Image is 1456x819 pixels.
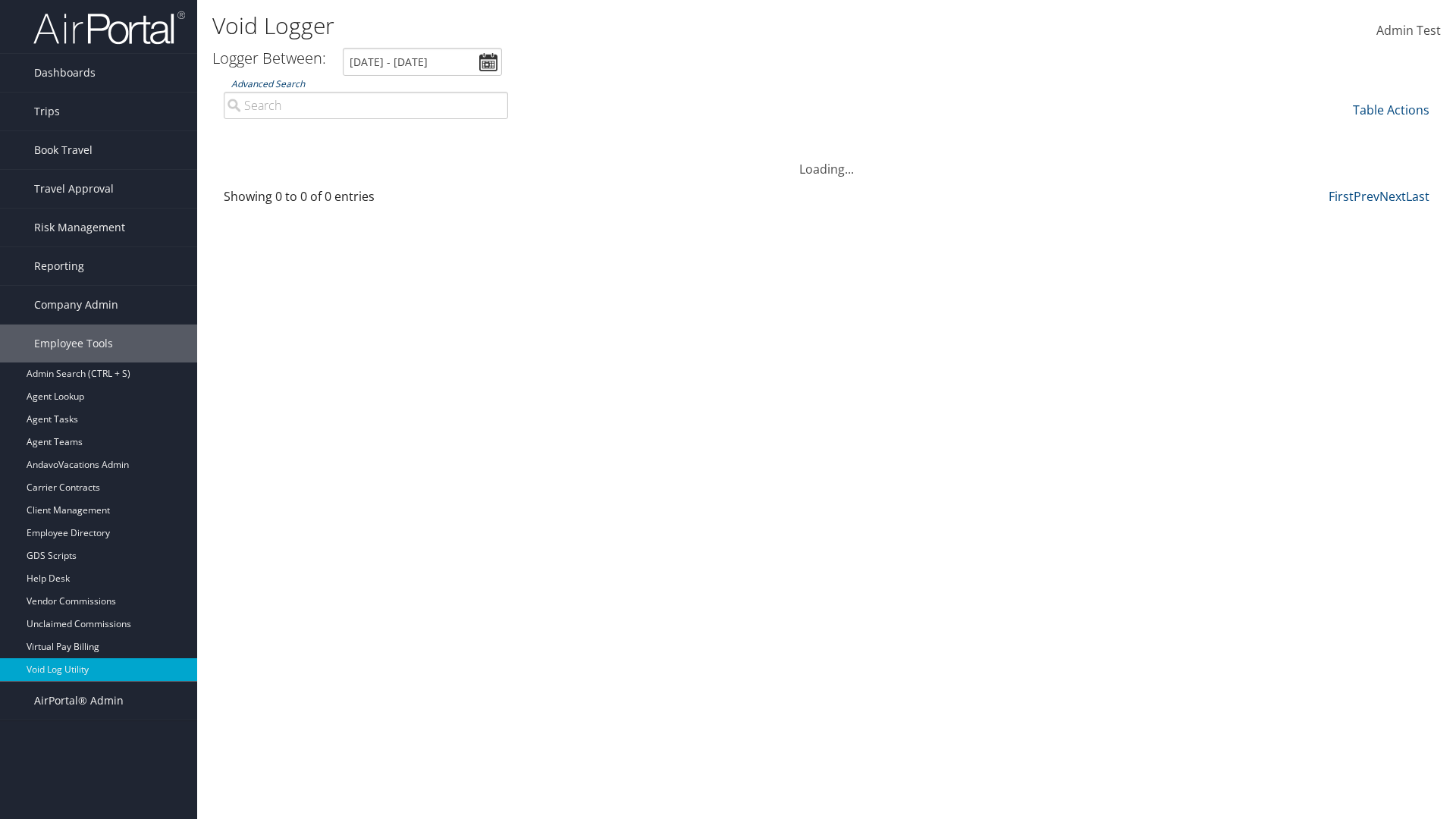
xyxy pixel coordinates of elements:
span: Risk Management [34,209,125,246]
a: Last [1406,188,1429,205]
a: Prev [1354,188,1379,205]
a: Next [1379,188,1406,205]
div: Showing 0 to 0 of 0 entries [224,187,508,213]
span: Trips [34,93,60,130]
a: First [1329,188,1354,205]
img: airportal-logo.png [33,10,185,45]
span: Dashboards [34,54,96,92]
input: [DATE] - [DATE] [343,48,502,76]
div: Loading... [212,142,1441,178]
span: Admin Test [1376,22,1441,39]
span: Employee Tools [34,325,113,362]
a: Admin Test [1376,8,1441,55]
h1: Void Logger [212,10,1031,42]
span: Book Travel [34,131,93,169]
span: Company Admin [34,286,118,324]
a: Table Actions [1353,102,1429,118]
h3: Logger Between: [212,48,326,68]
span: AirPortal® Admin [34,682,124,720]
span: Travel Approval [34,170,114,208]
input: Advanced Search [224,92,508,119]
a: Advanced Search [231,77,305,90]
span: Reporting [34,247,84,285]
